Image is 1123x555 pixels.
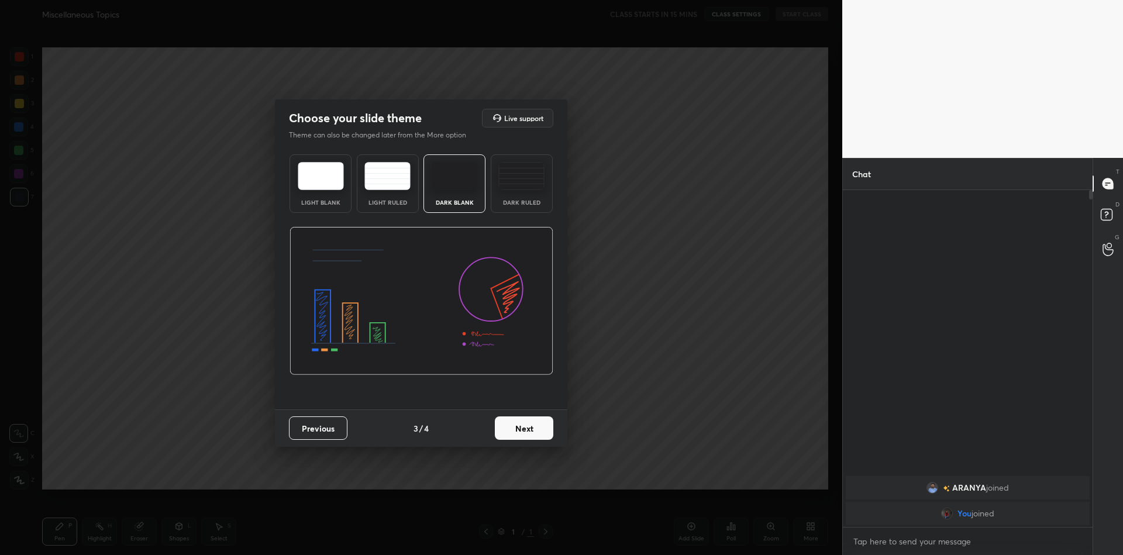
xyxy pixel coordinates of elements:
h4: 4 [424,422,429,435]
img: darkRuledTheme.de295e13.svg [498,162,545,190]
div: Dark Blank [431,199,478,205]
span: You [957,509,972,518]
div: grid [843,474,1093,528]
div: Light Blank [297,199,344,205]
img: no-rating-badge.077c3623.svg [943,485,950,492]
p: Theme can also be changed later from the More option [289,130,478,140]
p: D [1115,200,1119,209]
div: Light Ruled [364,199,411,205]
span: joined [972,509,994,518]
p: Chat [843,158,880,189]
h4: / [419,422,423,435]
img: darkThemeBanner.d06ce4a2.svg [290,227,553,375]
h2: Choose your slide theme [289,111,422,126]
span: joined [986,483,1009,492]
h5: Live support [504,115,543,122]
button: Next [495,416,553,440]
img: lightRuledTheme.5fabf969.svg [364,162,411,190]
button: Previous [289,416,347,440]
h4: 3 [414,422,418,435]
p: T [1116,167,1119,176]
img: 0cf1bf49248344338ee83de1f04af710.9781463_3 [941,508,953,519]
img: darkTheme.f0cc69e5.svg [432,162,478,190]
img: lightTheme.e5ed3b09.svg [298,162,344,190]
div: Dark Ruled [498,199,545,205]
p: G [1115,233,1119,242]
img: 8a7ccf06135c469fa8f7bcdf48b07b1b.png [926,482,938,494]
span: ARANYA [952,483,986,492]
